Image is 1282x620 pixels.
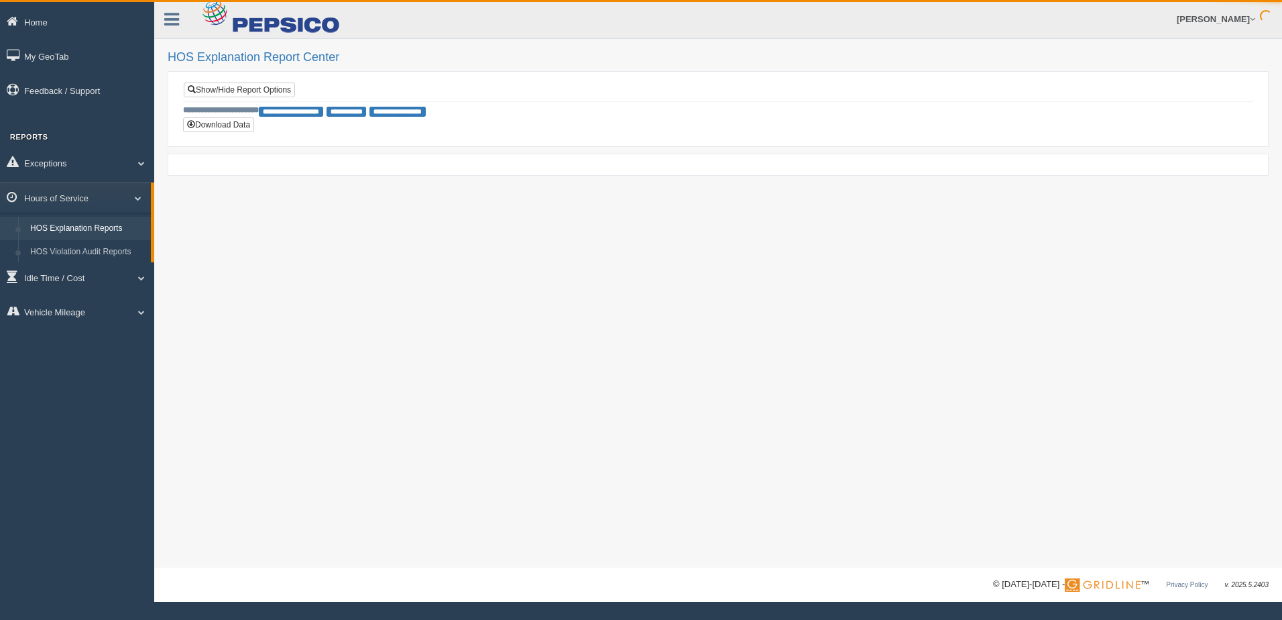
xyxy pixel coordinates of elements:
button: Download Data [183,117,254,132]
h2: HOS Explanation Report Center [168,51,1269,64]
a: Show/Hide Report Options [184,83,295,97]
img: Gridline [1065,578,1141,592]
a: HOS Explanation Reports [24,217,151,241]
a: HOS Violation Audit Reports [24,240,151,264]
a: Privacy Policy [1166,581,1208,588]
span: v. 2025.5.2403 [1225,581,1269,588]
div: © [DATE]-[DATE] - ™ [993,578,1269,592]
